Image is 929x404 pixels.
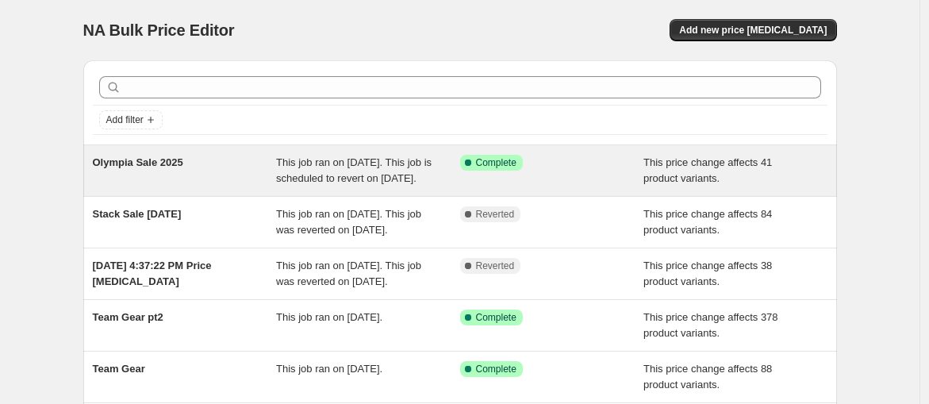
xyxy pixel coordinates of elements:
span: Complete [476,363,516,375]
span: Reverted [476,260,515,272]
span: Complete [476,311,516,324]
span: Olympia Sale 2025 [93,156,183,168]
span: This price change affects 84 product variants. [643,208,772,236]
span: Add new price [MEDICAL_DATA] [679,24,827,37]
span: This price change affects 378 product variants. [643,311,778,339]
span: Team Gear [93,363,145,375]
span: This job ran on [DATE]. [276,311,382,323]
span: This job ran on [DATE]. [276,363,382,375]
span: This job ran on [DATE]. This job was reverted on [DATE]. [276,260,421,287]
button: Add filter [99,110,163,129]
span: This price change affects 41 product variants. [643,156,772,184]
span: Reverted [476,208,515,221]
button: Add new price [MEDICAL_DATA] [670,19,836,41]
span: Stack Sale [DATE] [93,208,182,220]
span: This job ran on [DATE]. This job is scheduled to revert on [DATE]. [276,156,432,184]
span: Team Gear pt2 [93,311,163,323]
span: Complete [476,156,516,169]
span: NA Bulk Price Editor [83,21,235,39]
span: [DATE] 4:37:22 PM Price [MEDICAL_DATA] [93,260,212,287]
span: This price change affects 38 product variants. [643,260,772,287]
span: This job ran on [DATE]. This job was reverted on [DATE]. [276,208,421,236]
span: Add filter [106,114,144,126]
span: This price change affects 88 product variants. [643,363,772,391]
